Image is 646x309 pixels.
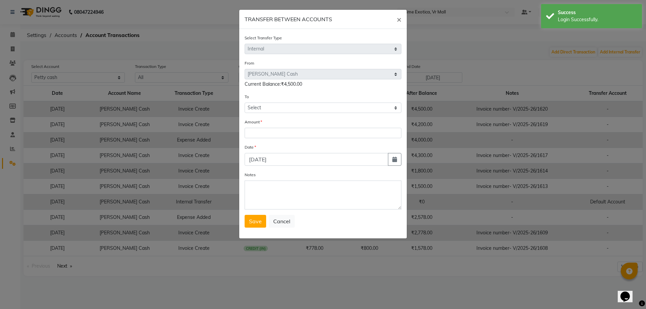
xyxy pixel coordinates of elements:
[245,144,256,150] label: Date
[245,81,302,87] span: Current Balance:₹4,500.00
[249,218,262,225] span: Save
[245,15,332,23] h6: TRANSFER BETWEEN ACCOUNTS
[558,9,637,16] div: Success
[269,215,295,228] button: Cancel
[618,282,639,302] iframe: chat widget
[397,14,401,24] span: ×
[245,119,262,125] label: Amount
[245,215,266,228] button: Save
[245,60,254,66] label: From
[245,94,249,100] label: To
[245,35,282,41] label: Select Transfer Type
[558,16,637,23] div: Login Successfully.
[245,172,256,178] label: Notes
[391,10,407,29] button: Close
